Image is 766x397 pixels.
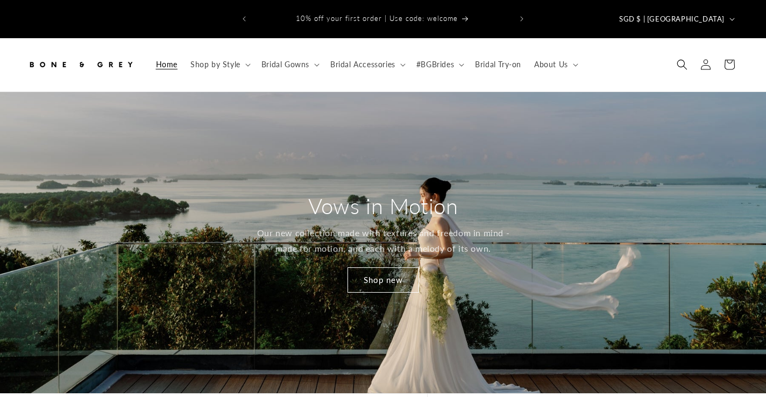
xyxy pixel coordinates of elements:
a: Bridal Try-on [469,53,528,76]
button: Next announcement [510,9,534,29]
a: Home [150,53,184,76]
span: Bridal Accessories [330,60,395,69]
summary: Shop by Style [184,53,255,76]
summary: Search [670,53,694,76]
span: Bridal Gowns [261,60,309,69]
span: Bridal Try-on [475,60,521,69]
h2: Vows in Motion [308,192,458,220]
img: Bone and Grey Bridal [27,53,134,76]
summary: Bridal Gowns [255,53,324,76]
summary: About Us [528,53,583,76]
button: Previous announcement [232,9,256,29]
span: #BGBrides [416,60,454,69]
summary: #BGBrides [410,53,469,76]
span: Shop by Style [190,60,240,69]
span: Home [156,60,178,69]
a: Shop new [347,267,419,293]
span: SGD $ | [GEOGRAPHIC_DATA] [619,14,725,25]
span: 10% off your first order | Use code: welcome [296,14,458,23]
span: About Us [534,60,568,69]
button: SGD $ | [GEOGRAPHIC_DATA] [613,9,739,29]
a: Bone and Grey Bridal [23,49,139,81]
p: Our new collection made with textures and freedom in mind - made for motion, and each with a melo... [256,225,511,257]
summary: Bridal Accessories [324,53,410,76]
